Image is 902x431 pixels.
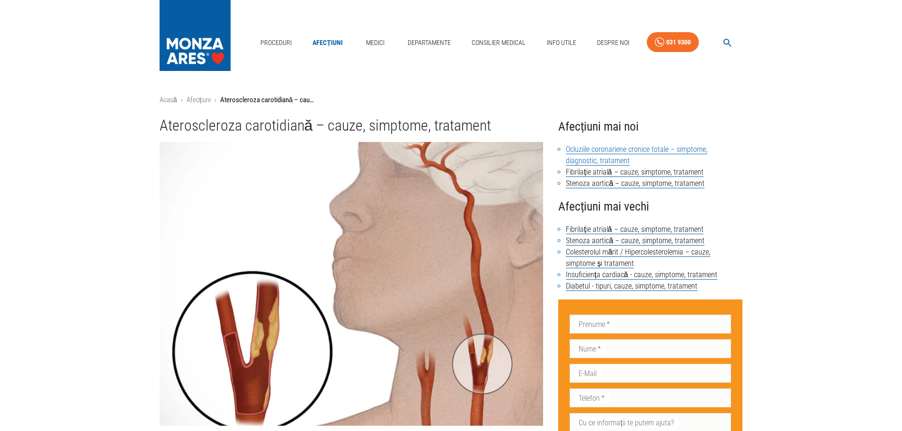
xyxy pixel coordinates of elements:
[160,142,544,426] img: Ateroscleroza carotidiană – cauze, simptome, tratament
[566,179,705,188] a: Stenoza aortică – cauze, simptome, tratament
[543,33,580,53] a: Info Utile
[160,96,177,104] a: Acasă
[360,33,390,53] a: Medici
[181,95,183,106] li: ›
[558,117,742,136] h4: Afecțiuni mai noi
[404,33,455,53] a: Departamente
[566,236,705,246] a: Stenoza aortică – cauze, simptome, tratament
[187,96,211,104] a: Afecțiuni
[566,167,703,177] a: Fibrilație atrială – cauze, simptome, tratament
[309,33,347,53] a: Afecțiuni
[593,33,633,53] a: Despre Noi
[566,145,707,166] a: Ocluziile coronariene cronice totale – simptome, diagnostic, tratament
[214,95,216,106] li: ›
[647,32,699,53] a: 031 9300
[257,33,295,53] a: Proceduri
[566,247,710,268] a: Colesterolul mărit / Hipercolesterolemia – cauze, simptome și tratament
[566,225,703,234] a: Fibrilație atrială – cauze, simptome, tratament
[558,197,742,216] h4: Afecțiuni mai vechi
[666,36,691,48] div: 031 9300
[220,95,315,106] p: Ateroscleroza carotidiană – cauze, simptome, tratament
[566,270,717,280] a: Insuficiența cardiacă - cauze, simptome, tratament
[566,281,697,291] a: Diabetul - tipuri, cauze, simptome, tratament
[160,117,544,134] h1: Ateroscleroza carotidiană – cauze, simptome, tratament
[160,95,743,106] nav: breadcrumb
[468,33,529,53] a: Consilier Medical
